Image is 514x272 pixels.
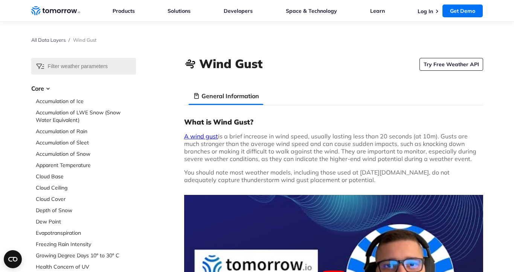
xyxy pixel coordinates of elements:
a: Try Free Weather API [419,58,483,71]
a: Learn [370,8,385,14]
a: Cloud Base [36,173,136,180]
a: All Data Layers [31,37,66,43]
span: / [69,37,70,43]
a: Growing Degree Days 10° to 30° C [36,252,136,259]
a: Dew Point [36,218,136,225]
p: You should note most weather models, including those used at [DATE][DOMAIN_NAME], do not adequate... [184,169,483,184]
a: Health Concern of UV [36,263,136,270]
h3: Core [31,84,136,93]
a: Cloud Cover [36,195,136,203]
a: Developers [224,8,253,14]
a: Get Demo [442,5,483,17]
a: A wind gust [184,132,218,140]
a: Space & Technology [286,8,337,14]
a: Accumulation of Ice [36,97,136,105]
a: Apparent Temperature [36,161,136,169]
a: Depth of Snow [36,207,136,214]
a: Accumulation of Sleet [36,139,136,146]
a: Accumulation of LWE Snow (Snow Water Equivalent) [36,109,136,124]
a: Home link [31,5,80,17]
a: Accumulation of Rain [36,128,136,135]
a: Accumulation of Snow [36,150,136,158]
h3: General Information [201,91,259,100]
p: is a brief increase in wind speed, usually lasting less than 20 seconds (at 10m). Gusts are much ... [184,132,483,163]
a: Evapotranspiration [36,229,136,237]
a: Log In [418,8,433,15]
button: Open CMP widget [4,250,22,268]
h1: Wind Gust [199,55,262,72]
span: Wind Gust [73,37,96,43]
h3: What is Wind Gust? [184,117,483,126]
a: Products [113,8,135,14]
li: General Information [189,87,264,105]
a: Solutions [168,8,191,14]
a: Freezing Rain Intensity [36,240,136,248]
a: Cloud Ceiling [36,184,136,191]
input: Filter weather parameters [31,58,136,74]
